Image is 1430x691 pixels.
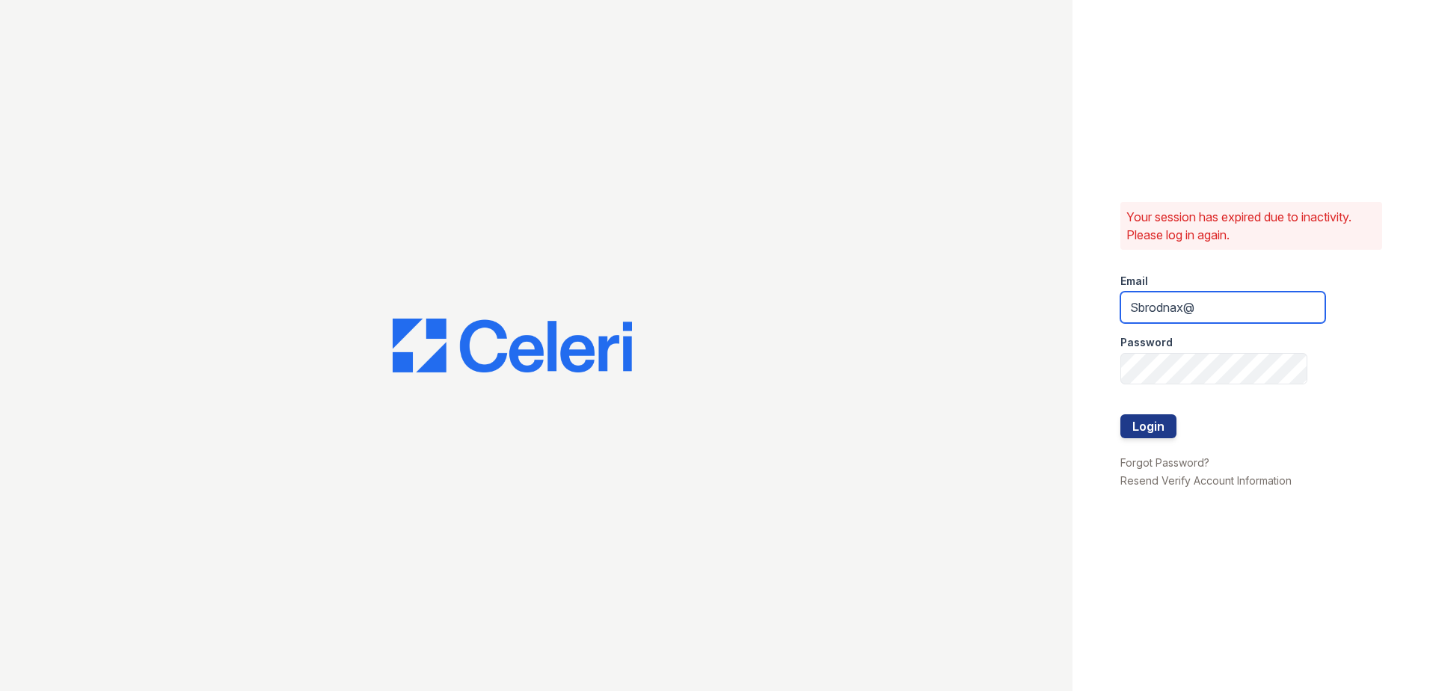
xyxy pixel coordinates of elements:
[1120,274,1148,289] label: Email
[1120,335,1173,350] label: Password
[1126,208,1376,244] p: Your session has expired due to inactivity. Please log in again.
[393,319,632,372] img: CE_Logo_Blue-a8612792a0a2168367f1c8372b55b34899dd931a85d93a1a3d3e32e68fde9ad4.png
[1120,474,1292,487] a: Resend Verify Account Information
[1120,456,1209,469] a: Forgot Password?
[1120,414,1176,438] button: Login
